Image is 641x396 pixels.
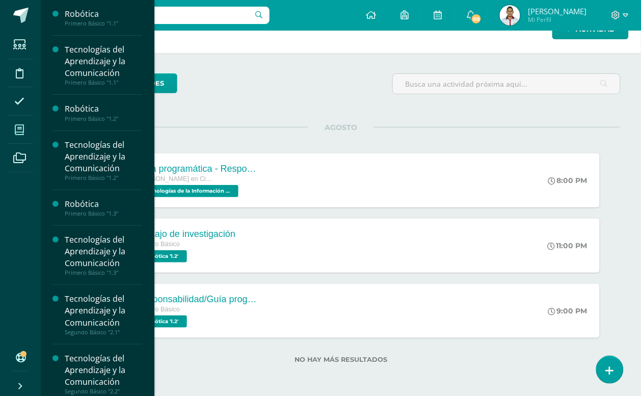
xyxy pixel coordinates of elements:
[65,234,142,269] div: Tecnologías del Aprendizaje y la Comunicación
[65,388,142,395] div: Segundo Básico "2.2"
[137,241,180,248] span: Primero Básico
[65,44,142,79] div: Tecnologías del Aprendizaje y la Comunicación
[65,353,142,388] div: Tecnologías del Aprendizaje y la Comunicación
[393,74,620,94] input: Busca una actividad próxima aquí...
[65,8,142,20] div: Robótica
[548,176,587,185] div: 8:00 PM
[137,229,235,240] div: Trabajo de investigación
[65,198,142,217] a: RobóticaPrimero Básico "1.3"
[137,306,180,313] span: Primero Básico
[65,139,142,181] a: Tecnologías del Aprendizaje y la ComunicaciónPrimero Básico "1.2"
[47,7,270,24] input: Busca un usuario...
[500,5,520,25] img: c3efe4673e7e2750353020653e82772e.png
[308,123,373,132] span: AGOSTO
[65,269,142,276] div: Primero Básico "1.3"
[137,250,187,262] span: Robótica '1.2'
[137,164,259,174] div: Guía programática - Responsabilidad
[65,329,142,336] div: Segundo Básico "2.1"
[65,210,142,217] div: Primero Básico "1.3"
[528,6,586,16] span: [PERSON_NAME]
[65,293,142,335] a: Tecnologías del Aprendizaje y la ComunicaciónSegundo Básico "2.1"
[65,198,142,210] div: Robótica
[548,306,587,315] div: 9:00 PM
[65,293,142,328] div: Tecnologías del Aprendizaje y la Comunicación
[65,353,142,395] a: Tecnologías del Aprendizaje y la ComunicaciónSegundo Básico "2.2"
[65,115,142,122] div: Primero Básico "1.2"
[65,79,142,86] div: Primero Básico "1.1"
[65,174,142,181] div: Primero Básico "1.2"
[137,185,238,197] span: Tecnologías de la Información y Comunicación 5 '5.2'
[65,103,142,122] a: RobóticaPrimero Básico "1.2"
[137,294,259,305] div: Responsabilidad/Guía programática
[65,234,142,276] a: Tecnologías del Aprendizaje y la ComunicaciónPrimero Básico "1.3"
[65,8,142,27] a: RobóticaPrimero Básico "1.1"
[471,13,482,24] span: 89
[548,241,587,250] div: 11:00 PM
[65,20,142,27] div: Primero Básico "1.1"
[65,44,142,86] a: Tecnologías del Aprendizaje y la ComunicaciónPrimero Básico "1.1"
[137,315,187,328] span: Robótica '1.2'
[65,103,142,115] div: Robótica
[65,139,142,174] div: Tecnologías del Aprendizaje y la Comunicación
[61,356,621,363] label: No hay más resultados
[137,175,213,182] span: [PERSON_NAME] en Ciencias y Letras
[528,15,586,24] span: Mi Perfil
